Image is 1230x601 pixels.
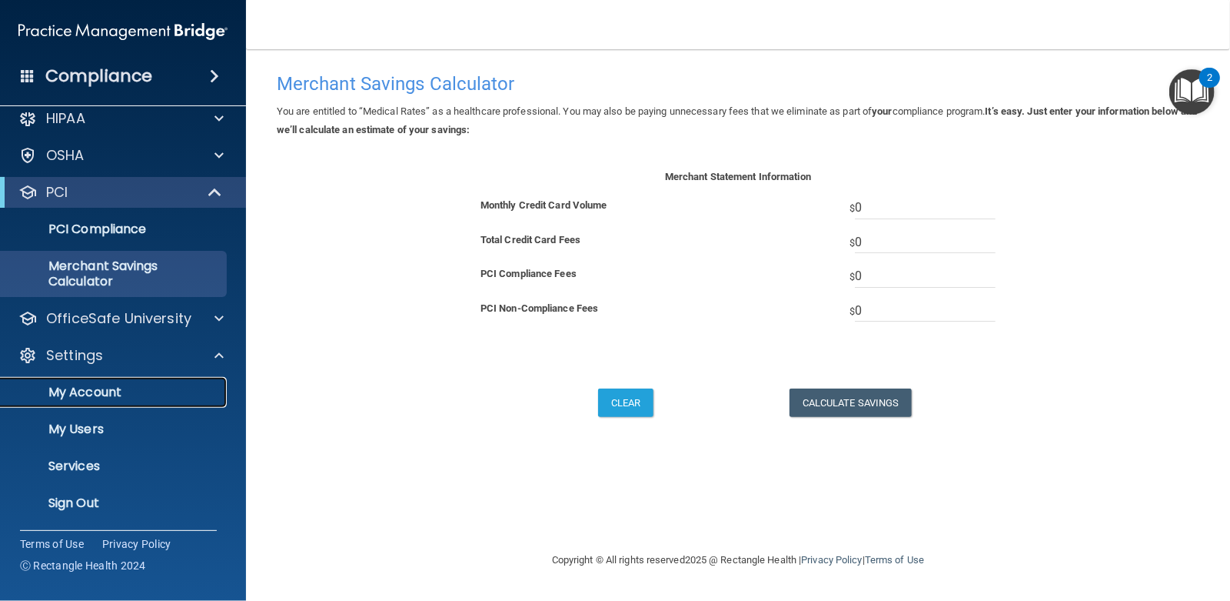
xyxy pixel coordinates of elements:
p: My Account [10,385,220,400]
b: Merchant Statement Information [665,171,811,182]
a: PCI [18,183,223,202]
b: your [872,105,892,117]
button: Open Resource Center, 2 new notifications [1169,69,1215,115]
p: Sign Out [10,496,220,511]
p: PCI [46,183,68,202]
a: Settings [18,346,224,365]
div: Copyright © All rights reserved 2025 @ Rectangle Health | | [457,536,1019,585]
button: Clear [598,389,653,417]
a: OfficeSafe University [18,309,224,328]
a: Privacy Policy [801,554,862,566]
span: Ⓒ Rectangle Health 2024 [20,558,146,573]
button: Calculate Savings [790,389,912,417]
a: Terms of Use [865,554,924,566]
h4: Compliance [45,65,152,87]
img: PMB logo [18,16,228,47]
span: $ [849,265,996,288]
span: $ [849,231,996,254]
p: My Users [10,422,220,437]
p: Services [10,459,220,474]
a: OSHA [18,146,224,165]
span: $ [849,299,996,322]
h4: Merchant Savings Calculator [277,74,1199,94]
b: PCI Compliance Fees [480,268,577,279]
p: PCI Compliance [10,222,220,237]
p: You are entitled to “Medical Rates” as a healthcare professional. You may also be paying unnecess... [277,102,1199,139]
b: Total Credit Card Fees [480,234,580,245]
p: OSHA [46,146,85,165]
a: HIPAA [18,109,224,128]
b: Monthly Credit Card Volume [480,199,607,211]
b: PCI Non-Compliance Fees [480,302,598,314]
p: Settings [46,346,103,365]
p: OfficeSafe University [46,309,191,328]
a: Privacy Policy [102,536,171,552]
a: Terms of Use [20,536,84,552]
div: 2 [1207,78,1212,98]
p: Merchant Savings Calculator [10,259,220,289]
p: HIPAA [46,109,85,128]
span: $ [849,196,996,219]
